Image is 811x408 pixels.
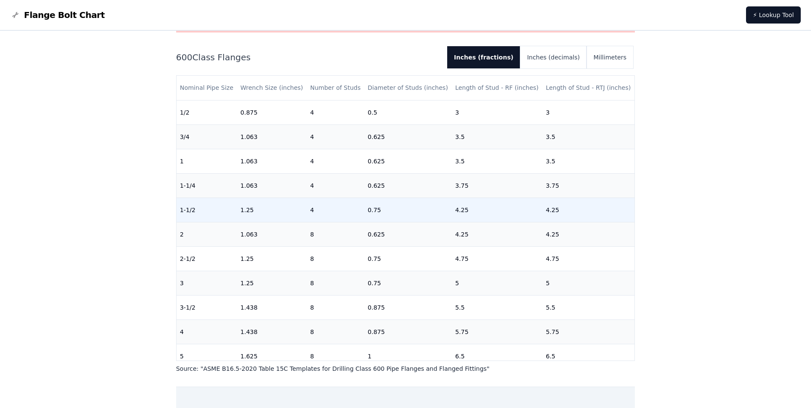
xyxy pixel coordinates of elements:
td: 5.75 [452,319,543,344]
td: 8 [307,271,364,295]
td: 4 [307,100,364,124]
h2: 600 Class Flanges [176,51,440,63]
td: 1-1/2 [177,198,237,222]
td: 0.75 [364,271,452,295]
td: 8 [307,222,364,246]
td: 1.063 [237,124,307,149]
td: 1.25 [237,246,307,271]
td: 4 [307,149,364,173]
td: 1.438 [237,295,307,319]
td: 8 [307,295,364,319]
td: 0.875 [364,295,452,319]
td: 1.25 [237,198,307,222]
td: 3.75 [452,173,543,198]
td: 4.75 [452,246,543,271]
td: 1 [177,149,237,173]
td: 1.625 [237,344,307,368]
td: 0.625 [364,222,452,246]
td: 4 [177,319,237,344]
td: 1.25 [237,271,307,295]
td: 3.5 [543,124,635,149]
td: 3/4 [177,124,237,149]
td: 0.625 [364,124,452,149]
img: Flange Bolt Chart Logo [10,10,21,20]
td: 4.25 [543,222,635,246]
th: Wrench Size (inches) [237,76,307,100]
td: 0.875 [237,100,307,124]
td: 0.5 [364,100,452,124]
span: Flange Bolt Chart [24,9,105,21]
td: 1 [364,344,452,368]
td: 5.75 [543,319,635,344]
td: 5.5 [543,295,635,319]
td: 5 [177,344,237,368]
td: 3-1/2 [177,295,237,319]
td: 5 [543,271,635,295]
td: 4 [307,124,364,149]
td: 4.75 [543,246,635,271]
button: Inches (fractions) [447,46,520,68]
td: 3.5 [452,124,543,149]
td: 3 [452,100,543,124]
td: 4.25 [452,222,543,246]
button: Millimeters [587,46,633,68]
th: Length of Stud - RF (inches) [452,76,543,100]
td: 4.25 [543,198,635,222]
td: 3.5 [543,149,635,173]
td: 6.5 [452,344,543,368]
td: 2 [177,222,237,246]
td: 8 [307,319,364,344]
td: 5.5 [452,295,543,319]
td: 2-1/2 [177,246,237,271]
td: 3.75 [543,173,635,198]
td: 1.438 [237,319,307,344]
td: 4 [307,173,364,198]
a: ⚡ Lookup Tool [746,6,801,24]
td: 0.75 [364,198,452,222]
td: 4.25 [452,198,543,222]
th: Diameter of Studs (inches) [364,76,452,100]
td: 1/2 [177,100,237,124]
td: 1.063 [237,173,307,198]
td: 3 [177,271,237,295]
td: 8 [307,246,364,271]
td: 4 [307,198,364,222]
td: 3.5 [452,149,543,173]
td: 0.625 [364,173,452,198]
td: 1.063 [237,222,307,246]
p: Source: " ASME B16.5-2020 Table 15C Templates for Drilling Class 600 Pipe Flanges and Flanged Fit... [176,364,635,373]
button: Inches (decimals) [520,46,587,68]
td: 3 [543,100,635,124]
td: 1.063 [237,149,307,173]
th: Length of Stud - RTJ (inches) [543,76,635,100]
td: 1-1/4 [177,173,237,198]
td: 5 [452,271,543,295]
td: 0.625 [364,149,452,173]
td: 0.75 [364,246,452,271]
th: Number of Studs [307,76,364,100]
td: 0.875 [364,319,452,344]
a: Flange Bolt Chart LogoFlange Bolt Chart [10,9,105,21]
td: 6.5 [543,344,635,368]
th: Nominal Pipe Size [177,76,237,100]
td: 8 [307,344,364,368]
